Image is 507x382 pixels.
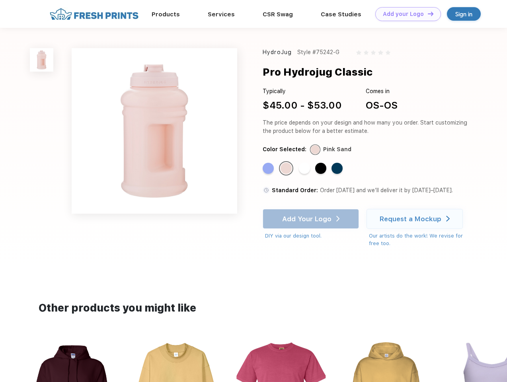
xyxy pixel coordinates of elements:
[446,216,450,222] img: white arrow
[364,50,369,55] img: gray_star.svg
[299,163,310,174] div: White
[265,232,359,240] div: DIY via our design tool.
[331,163,343,174] div: Navy
[366,87,398,95] div: Comes in
[315,163,326,174] div: Black
[263,64,372,80] div: Pro Hydrojug Classic
[272,187,318,193] span: Standard Order:
[380,215,441,223] div: Request a Mockup
[386,50,390,55] img: gray_star.svg
[72,48,237,214] img: func=resize&h=640
[263,187,270,194] img: standard order
[47,7,141,21] img: fo%20logo%202.webp
[320,187,453,193] span: Order [DATE] and we’ll deliver it by [DATE]–[DATE].
[383,11,424,18] div: Add your Logo
[356,50,361,55] img: gray_star.svg
[30,48,53,72] img: func=resize&h=100
[369,232,470,248] div: Our artists do the work! We revise for free too.
[366,98,398,113] div: OS-OS
[297,48,339,57] div: Style #75242-G
[323,145,351,154] div: Pink Sand
[447,7,481,21] a: Sign in
[428,12,433,16] img: DT
[39,300,468,316] div: Other products you might like
[152,11,180,18] a: Products
[263,145,306,154] div: Color Selected:
[455,10,472,19] div: Sign in
[371,50,376,55] img: gray_star.svg
[263,163,274,174] div: Hyper Blue
[378,50,383,55] img: gray_star.svg
[263,98,342,113] div: $45.00 - $53.00
[281,163,292,174] div: Pink Sand
[263,119,470,135] div: The price depends on your design and how many you order. Start customizing the product below for ...
[263,87,342,95] div: Typically
[263,48,292,57] div: HydroJug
